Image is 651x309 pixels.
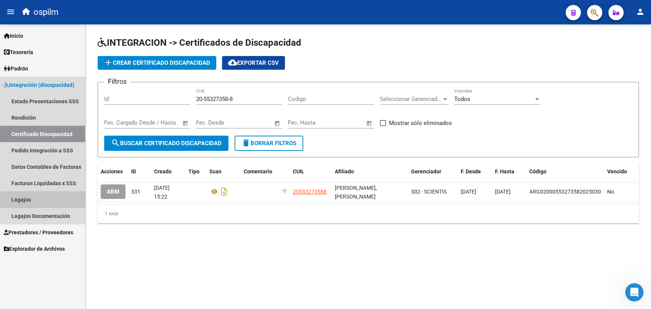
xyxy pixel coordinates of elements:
datatable-header-cell: Creado [151,163,185,180]
datatable-header-cell: Tipo [185,163,206,180]
span: Comentario [244,168,272,175]
span: Explorador de Archivos [4,245,65,253]
span: Creado [154,168,172,175]
input: Fecha inicio [196,119,227,126]
button: ABM [101,184,125,199]
input: Fecha fin [234,119,271,126]
mat-icon: search [111,138,120,147]
span: Tesorería [4,48,33,56]
span: [PERSON_NAME], [PERSON_NAME] [335,185,377,200]
span: Todos [454,96,470,102]
mat-icon: menu [6,7,15,16]
datatable-header-cell: F. Desde [458,163,492,180]
button: Borrar Filtros [235,136,303,151]
datatable-header-cell: Scan [206,163,241,180]
span: Integración (discapacidad) [4,81,74,89]
span: Prestadores / Proveedores [4,228,73,237]
input: Fecha inicio [288,119,319,126]
mat-icon: add [104,58,113,67]
i: Descargar documento [219,186,229,198]
span: Acciones [101,168,123,175]
datatable-header-cell: Acciones [98,163,128,180]
datatable-header-cell: Vencido [604,163,638,180]
iframe: Intercom live chat [625,283,643,301]
span: [DATE] [495,189,511,195]
span: F. Hasta [495,168,514,175]
span: ospilm [34,4,58,21]
input: Fecha fin [142,119,179,126]
span: Scan [209,168,222,175]
button: Open calendar [181,119,190,128]
input: Fecha fin [326,119,363,126]
span: Código [529,168,547,175]
span: S02 - SCIENTIS [411,189,447,195]
span: Gerenciador [411,168,441,175]
span: [DATE] [461,189,476,195]
button: Crear Certificado Discapacidad [98,56,216,70]
span: F. Desde [461,168,481,175]
span: CUIL [293,168,304,175]
button: Buscar Certificado Discapacidad [104,136,228,151]
datatable-header-cell: Comentario [241,163,279,180]
datatable-header-cell: ID [128,163,151,180]
mat-icon: cloud_download [228,58,237,67]
span: Exportar CSV [228,59,279,66]
datatable-header-cell: Gerenciador [408,163,458,180]
span: [DATE] 15:22 [154,185,170,200]
span: ARG02000553273582025030620300306BUE436 [529,189,648,195]
mat-icon: delete [241,138,251,147]
span: No [607,189,614,195]
span: Borrar Filtros [241,140,296,147]
span: 20553273588 [293,189,326,195]
span: Inicio [4,32,23,40]
span: Afiliado [335,168,354,175]
span: Padrón [4,64,28,73]
datatable-header-cell: CUIL [290,163,332,180]
mat-icon: person [636,7,645,16]
span: INTEGRACION -> Certificados de Discapacidad [98,37,301,48]
span: Crear Certificado Discapacidad [104,59,210,66]
span: Buscar Certificado Discapacidad [111,140,222,147]
span: ID [131,168,136,175]
span: 331 [131,189,140,195]
span: ABM [107,189,119,195]
span: Mostrar sólo eliminados [389,118,452,128]
span: Seleccionar Gerenciador [380,96,442,102]
button: Open calendar [365,119,374,128]
input: Fecha inicio [104,119,135,126]
button: Exportar CSV [222,56,285,70]
h3: Filtros [104,76,130,87]
span: Vencido [607,168,627,175]
div: 1 total [98,204,639,223]
datatable-header-cell: F. Hasta [492,163,526,180]
button: Open calendar [273,119,282,128]
datatable-header-cell: Afiliado [332,163,408,180]
span: Tipo [188,168,199,175]
datatable-header-cell: Código [526,163,604,180]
